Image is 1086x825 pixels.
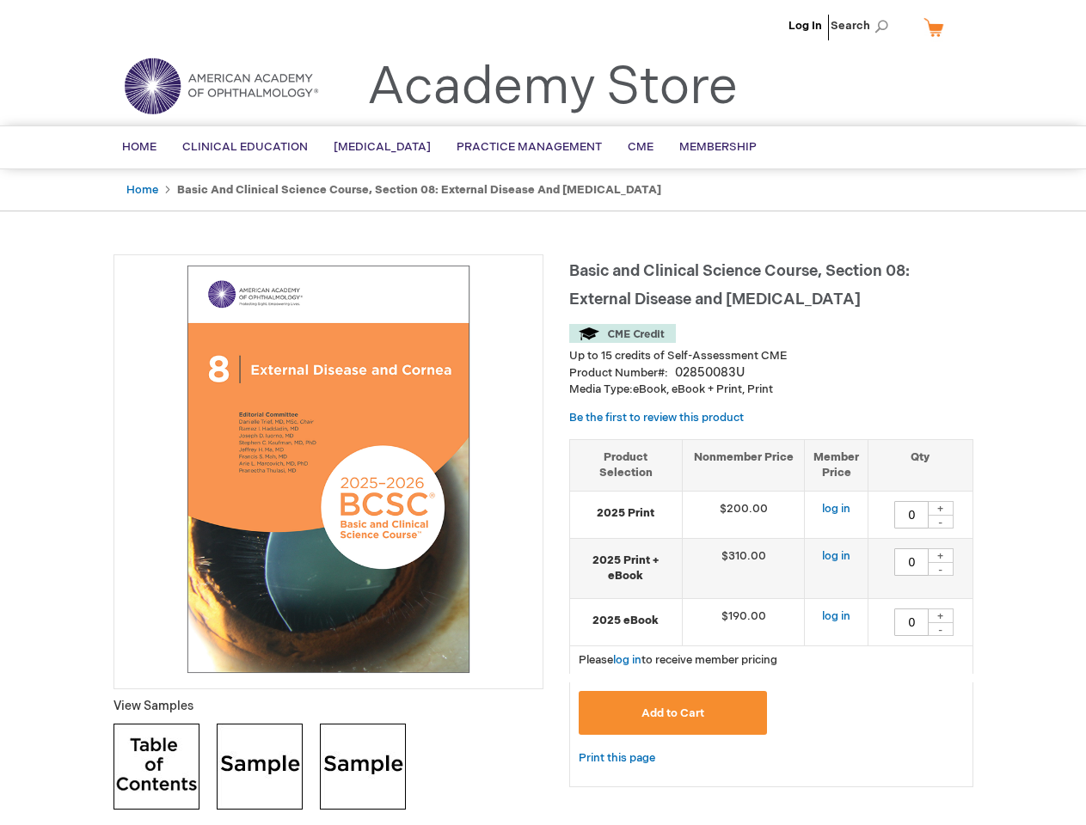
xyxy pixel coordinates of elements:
a: Home [126,183,158,197]
div: - [928,562,954,576]
span: Basic and Clinical Science Course, Section 08: External Disease and [MEDICAL_DATA] [569,262,910,309]
strong: 2025 Print [579,505,673,522]
img: Click to view [114,724,199,810]
p: eBook, eBook + Print, Print [569,382,973,398]
th: Qty [868,439,972,491]
input: Qty [894,608,929,636]
td: $200.00 [682,491,805,538]
strong: Basic and Clinical Science Course, Section 08: External Disease and [MEDICAL_DATA] [177,183,661,197]
span: Practice Management [457,140,602,154]
a: log in [822,609,850,623]
div: + [928,501,954,516]
li: Up to 15 credits of Self-Assessment CME [569,348,973,364]
span: Search [831,9,896,43]
a: Academy Store [367,57,738,119]
div: + [928,548,954,563]
img: Click to view [217,724,303,810]
input: Qty [894,501,929,529]
th: Product Selection [570,439,683,491]
span: CME [628,140,653,154]
td: $190.00 [682,598,805,645]
span: Clinical Education [182,140,308,154]
strong: 2025 eBook [579,613,673,629]
span: [MEDICAL_DATA] [334,140,431,154]
img: Click to view [320,724,406,810]
input: Qty [894,548,929,576]
th: Member Price [805,439,868,491]
div: - [928,515,954,529]
button: Add to Cart [579,691,768,735]
a: Log In [788,19,822,33]
td: $310.00 [682,538,805,598]
strong: Media Type: [569,382,633,396]
a: log in [822,502,850,516]
a: log in [613,653,641,667]
strong: 2025 Print + eBook [579,553,673,584]
span: Add to Cart [641,706,704,720]
div: 02850083U [675,364,745,382]
p: View Samples [114,698,543,715]
a: Print this page [579,748,655,769]
img: Basic and Clinical Science Course, Section 08: External Disease and Cornea [123,264,534,675]
span: Home [122,140,156,154]
th: Nonmember Price [682,439,805,491]
div: + [928,608,954,623]
span: Membership [679,140,757,154]
span: Please to receive member pricing [579,653,777,667]
a: Be the first to review this product [569,411,744,425]
strong: Product Number [569,366,668,380]
div: - [928,622,954,636]
img: CME Credit [569,324,676,343]
a: log in [822,549,850,563]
